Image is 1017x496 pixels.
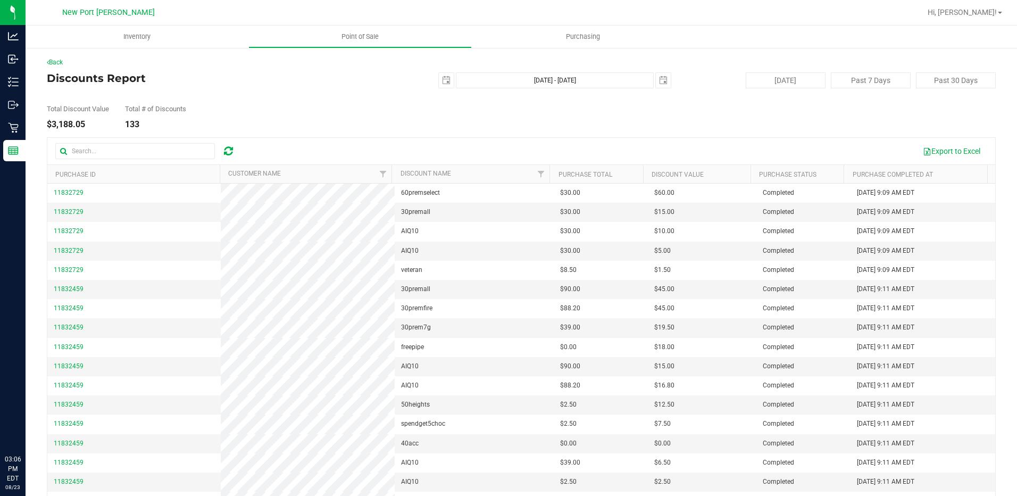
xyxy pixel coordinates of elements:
span: $6.50 [654,458,671,468]
inline-svg: Inbound [8,54,19,64]
span: AIQ10 [401,458,419,468]
span: $18.00 [654,342,674,352]
span: [DATE] 9:11 AM EDT [857,477,914,487]
span: 11832459 [54,440,84,447]
span: 11832729 [54,208,84,216]
span: [DATE] 9:11 AM EDT [857,284,914,294]
a: Filter [374,165,391,183]
span: Completed [763,207,794,217]
span: $30.00 [560,207,580,217]
span: AIQ10 [401,246,419,256]
span: $15.00 [654,361,674,371]
span: $16.80 [654,381,674,391]
span: 11832729 [54,266,84,274]
h4: Discounts Report [47,72,363,84]
span: Hi, [PERSON_NAME]! [928,8,997,16]
span: 60premselect [401,188,440,198]
span: $7.50 [654,419,671,429]
a: Purchase Completed At [853,171,933,178]
span: $10.00 [654,226,674,236]
a: Purchase ID [55,171,96,178]
span: 40acc [401,439,419,449]
inline-svg: Inventory [8,77,19,87]
span: $30.00 [560,246,580,256]
span: AIQ10 [401,361,419,371]
div: $3,188.05 [47,120,109,129]
span: [DATE] 9:11 AM EDT [857,419,914,429]
span: [DATE] 9:09 AM EDT [857,246,914,256]
span: $8.50 [560,265,577,275]
span: [DATE] 9:11 AM EDT [857,458,914,468]
span: freepipe [401,342,424,352]
span: select [656,73,671,88]
inline-svg: Outbound [8,100,19,110]
span: $45.00 [654,303,674,313]
button: Export to Excel [916,142,987,160]
span: Completed [763,188,794,198]
span: Completed [763,477,794,487]
span: Completed [763,303,794,313]
span: 30premfire [401,303,432,313]
span: Completed [763,439,794,449]
a: Filter [532,165,549,183]
span: [DATE] 9:11 AM EDT [857,361,914,371]
span: [DATE] 9:11 AM EDT [857,381,914,391]
span: AIQ10 [401,226,419,236]
span: AIQ10 [401,477,419,487]
span: 30premall [401,284,430,294]
span: Point of Sale [327,32,393,42]
a: Purchasing [472,26,695,48]
span: New Port [PERSON_NAME] [62,8,155,17]
span: Completed [763,419,794,429]
span: $30.00 [560,188,580,198]
span: 11832459 [54,401,84,408]
span: [DATE] 9:11 AM EDT [857,342,914,352]
span: $39.00 [560,323,580,333]
span: $90.00 [560,361,580,371]
span: Completed [763,381,794,391]
span: 50heights [401,400,430,410]
span: 30premall [401,207,430,217]
span: $15.00 [654,207,674,217]
span: 30prem7g [401,323,431,333]
a: Purchase Total [558,171,612,178]
span: 11832459 [54,285,84,293]
span: 11832459 [54,343,84,351]
span: Inventory [109,32,165,42]
inline-svg: Reports [8,145,19,156]
span: $12.50 [654,400,674,410]
span: [DATE] 9:11 AM EDT [857,400,914,410]
span: $60.00 [654,188,674,198]
span: $90.00 [560,284,580,294]
span: $19.50 [654,323,674,333]
span: [DATE] 9:11 AM EDT [857,439,914,449]
a: Point of Sale [248,26,471,48]
button: Past 30 Days [916,72,996,88]
span: $2.50 [560,477,577,487]
span: spendget5choc [401,419,445,429]
span: 11832459 [54,324,84,331]
span: Completed [763,400,794,410]
span: select [439,73,454,88]
span: 11832459 [54,478,84,485]
a: Customer Name [228,170,281,177]
span: $2.50 [560,419,577,429]
span: $30.00 [560,226,580,236]
span: 11832459 [54,362,84,370]
span: Completed [763,246,794,256]
span: $88.20 [560,303,580,313]
span: Completed [763,361,794,371]
span: Completed [763,323,794,333]
a: Purchase Status [759,171,816,178]
span: $39.00 [560,458,580,468]
div: Total # of Discounts [125,105,186,112]
span: [DATE] 9:09 AM EDT [857,188,914,198]
span: Completed [763,458,794,468]
span: 11832729 [54,227,84,235]
a: Back [47,59,63,66]
inline-svg: Analytics [8,31,19,42]
inline-svg: Retail [8,122,19,133]
span: $5.00 [654,246,671,256]
span: $0.00 [560,439,577,449]
span: 11832459 [54,459,84,466]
